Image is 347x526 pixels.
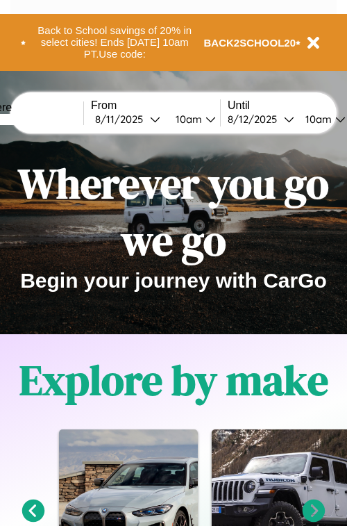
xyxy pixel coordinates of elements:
div: 8 / 11 / 2025 [95,113,150,126]
div: 10am [169,113,205,126]
div: 8 / 12 / 2025 [228,113,284,126]
div: 10am [298,113,335,126]
b: BACK2SCHOOL20 [204,37,296,49]
button: Back to School savings of 20% in select cities! Ends [DATE] 10am PT.Use code: [26,21,204,64]
button: 8/11/2025 [91,112,164,126]
h1: Explore by make [19,352,328,409]
label: From [91,99,220,112]
button: 10am [164,112,220,126]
